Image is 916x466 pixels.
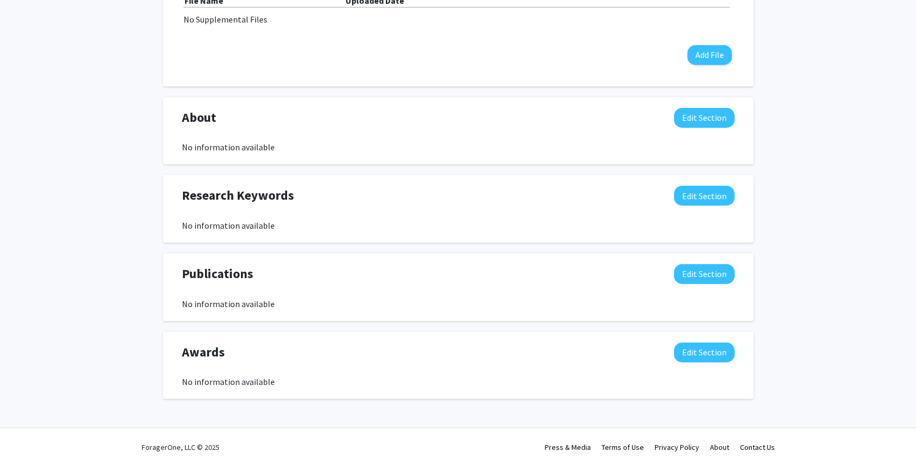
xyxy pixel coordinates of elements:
span: Awards [182,343,225,362]
div: No information available [182,219,735,232]
button: Edit Awards [674,343,735,362]
div: No information available [182,375,735,388]
a: Terms of Use [602,442,644,452]
a: Press & Media [545,442,591,452]
a: Contact Us [740,442,775,452]
button: Edit Research Keywords [674,186,735,206]
div: No information available [182,141,735,154]
div: No Supplemental Files [184,13,733,26]
div: ForagerOne, LLC © 2025 [142,428,219,466]
span: Research Keywords [182,186,294,205]
button: Add File [687,45,732,65]
iframe: Chat [8,418,46,458]
span: Publications [182,264,253,283]
span: About [182,108,216,127]
button: Edit Publications [674,264,735,284]
a: About [710,442,729,452]
div: No information available [182,297,735,310]
button: Edit About [674,108,735,128]
a: Privacy Policy [655,442,699,452]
